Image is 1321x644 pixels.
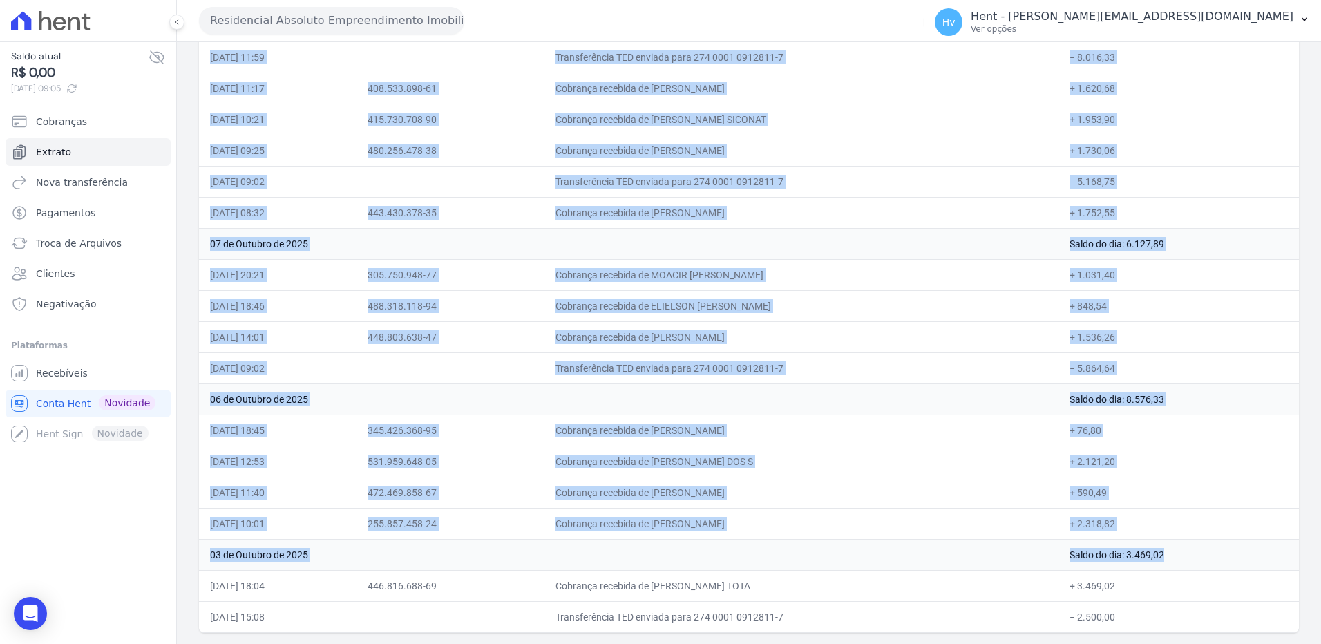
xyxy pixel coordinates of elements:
button: Residencial Absoluto Empreendimento Imobiliario SPE LTDA [199,7,464,35]
span: Troca de Arquivos [36,236,122,250]
td: 488.318.118-94 [357,290,544,321]
td: 531.959.648-05 [357,446,544,477]
span: Negativação [36,297,97,311]
td: Saldo do dia: 3.469,02 [1058,539,1299,570]
span: Conta Hent [36,397,91,410]
p: Hent - [PERSON_NAME][EMAIL_ADDRESS][DOMAIN_NAME] [971,10,1293,23]
td: [DATE] 09:25 [199,135,357,166]
span: R$ 0,00 [11,64,149,82]
td: [DATE] 09:02 [199,166,357,197]
td: − 5.168,75 [1058,166,1299,197]
td: + 3.469,02 [1058,570,1299,601]
td: Cobrança recebida de [PERSON_NAME] [544,415,1059,446]
td: + 1.536,26 [1058,321,1299,352]
td: Cobrança recebida de [PERSON_NAME] TOTA [544,570,1059,601]
td: 07 de Outubro de 2025 [199,228,1058,259]
td: [DATE] 14:01 [199,321,357,352]
td: + 2.121,20 [1058,446,1299,477]
td: 345.426.368-95 [357,415,544,446]
td: [DATE] 09:02 [199,352,357,383]
td: Transferência TED enviada para 274 0001 0912811-7 [544,601,1059,632]
td: Saldo do dia: 6.127,89 [1058,228,1299,259]
td: Cobrança recebida de ELIELSON [PERSON_NAME] [544,290,1059,321]
span: Extrato [36,145,71,159]
td: + 590,49 [1058,477,1299,508]
td: Transferência TED enviada para 274 0001 0912811-7 [544,166,1059,197]
a: Conta Hent Novidade [6,390,171,417]
td: + 1.953,90 [1058,104,1299,135]
div: Open Intercom Messenger [14,597,47,630]
a: Extrato [6,138,171,166]
td: 408.533.898-61 [357,73,544,104]
span: Clientes [36,267,75,281]
td: Cobrança recebida de [PERSON_NAME] SICONAT [544,104,1059,135]
span: Saldo atual [11,49,149,64]
td: Saldo do dia: 8.576,33 [1058,383,1299,415]
td: 06 de Outubro de 2025 [199,383,1058,415]
td: 305.750.948-77 [357,259,544,290]
a: Troca de Arquivos [6,229,171,257]
td: + 76,80 [1058,415,1299,446]
td: 480.256.478-38 [357,135,544,166]
p: Ver opções [971,23,1293,35]
td: + 2.318,82 [1058,508,1299,539]
td: Cobrança recebida de [PERSON_NAME] [544,508,1059,539]
a: Recebíveis [6,359,171,387]
td: + 848,54 [1058,290,1299,321]
td: + 1.031,40 [1058,259,1299,290]
span: Nova transferência [36,176,128,189]
td: 446.816.688-69 [357,570,544,601]
td: [DATE] 11:17 [199,73,357,104]
button: Hv Hent - [PERSON_NAME][EMAIL_ADDRESS][DOMAIN_NAME] Ver opções [924,3,1321,41]
td: − 2.500,00 [1058,601,1299,632]
td: Cobrança recebida de [PERSON_NAME] [544,477,1059,508]
td: [DATE] 12:53 [199,446,357,477]
a: Nova transferência [6,169,171,196]
td: Transferência TED enviada para 274 0001 0912811-7 [544,41,1059,73]
span: Pagamentos [36,206,95,220]
td: 255.857.458-24 [357,508,544,539]
td: Cobrança recebida de [PERSON_NAME] [544,321,1059,352]
a: Pagamentos [6,199,171,227]
td: Cobrança recebida de [PERSON_NAME] DOS S [544,446,1059,477]
td: [DATE] 18:45 [199,415,357,446]
nav: Sidebar [11,108,165,448]
td: [DATE] 11:59 [199,41,357,73]
td: − 8.016,33 [1058,41,1299,73]
td: 03 de Outubro de 2025 [199,539,1058,570]
td: Cobrança recebida de MOACIR [PERSON_NAME] [544,259,1059,290]
span: Hv [942,17,956,27]
td: 415.730.708-90 [357,104,544,135]
a: Cobranças [6,108,171,135]
td: + 1.620,68 [1058,73,1299,104]
td: − 5.864,64 [1058,352,1299,383]
td: Cobrança recebida de [PERSON_NAME] [544,135,1059,166]
td: [DATE] 15:08 [199,601,357,632]
td: [DATE] 10:01 [199,508,357,539]
div: Plataformas [11,337,165,354]
span: Cobranças [36,115,87,129]
td: [DATE] 10:21 [199,104,357,135]
td: [DATE] 11:40 [199,477,357,508]
td: [DATE] 18:46 [199,290,357,321]
td: + 1.730,06 [1058,135,1299,166]
td: 472.469.858-67 [357,477,544,508]
td: [DATE] 20:21 [199,259,357,290]
span: Recebíveis [36,366,88,380]
td: [DATE] 18:04 [199,570,357,601]
td: + 1.752,55 [1058,197,1299,228]
td: Cobrança recebida de [PERSON_NAME] [544,73,1059,104]
td: 443.430.378-35 [357,197,544,228]
a: Clientes [6,260,171,287]
a: Negativação [6,290,171,318]
td: [DATE] 08:32 [199,197,357,228]
td: 448.803.638-47 [357,321,544,352]
td: Transferência TED enviada para 274 0001 0912811-7 [544,352,1059,383]
td: Cobrança recebida de [PERSON_NAME] [544,197,1059,228]
span: [DATE] 09:05 [11,82,149,95]
span: Novidade [99,395,155,410]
